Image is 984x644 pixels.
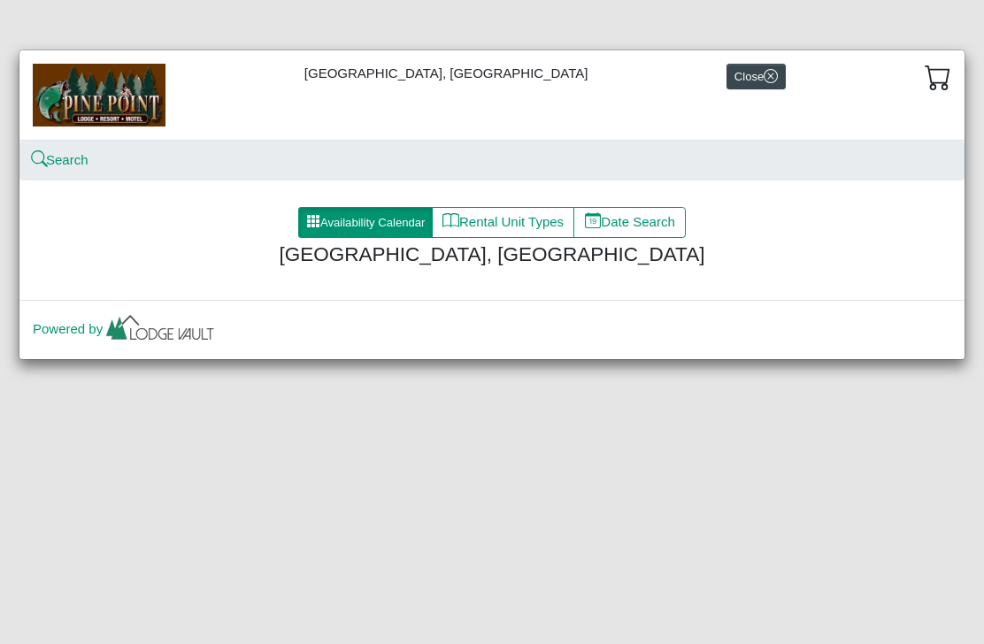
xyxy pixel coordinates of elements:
svg: search [33,153,46,166]
button: grid3x3 gap fillAvailability Calendar [298,207,433,239]
div: [GEOGRAPHIC_DATA], [GEOGRAPHIC_DATA] [19,50,965,140]
img: b144ff98-a7e1-49bd-98da-e9ae77355310.jpg [33,64,165,126]
svg: book [442,212,459,229]
svg: x circle [764,69,778,83]
svg: grid3x3 gap fill [306,214,320,228]
button: calendar dateDate Search [573,207,686,239]
button: Closex circle [726,64,786,89]
img: lv-small.ca335149.png [103,310,218,349]
svg: calendar date [585,212,602,229]
svg: cart [925,64,951,90]
a: searchSearch [33,152,88,167]
h4: [GEOGRAPHIC_DATA], [GEOGRAPHIC_DATA] [50,242,934,266]
button: bookRental Unit Types [432,207,574,239]
a: Powered by [33,321,218,336]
